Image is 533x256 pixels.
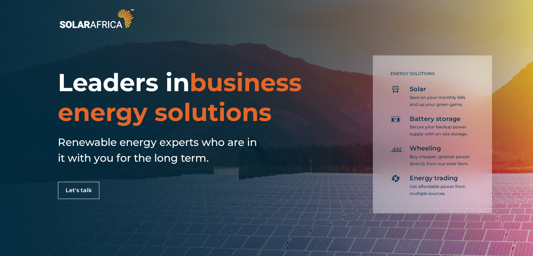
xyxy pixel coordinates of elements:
h1: Leaders in [58,68,312,127]
a: Let's talk [58,182,100,199]
p: Get affordable power from multiple sources. [410,183,471,197]
span: Energy trading [410,174,458,183]
p: Buy cheaper, greener power directly from our solar farm. [410,153,471,167]
span: Wheeling [410,144,441,153]
p: Save on your monthly bills and up your green game. [410,94,471,108]
span: business energy solutions [58,67,302,127]
h5: Renewable energy experts who are in it with you for the long term. [58,134,261,166]
span: Solar [410,85,426,94]
h5: ENERGY SOLUTIONS [390,71,471,76]
p: Secure your backup power supply with on-site storage. [410,123,471,137]
span: Battery storage [410,115,460,123]
span: Let's talk [66,188,92,193]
